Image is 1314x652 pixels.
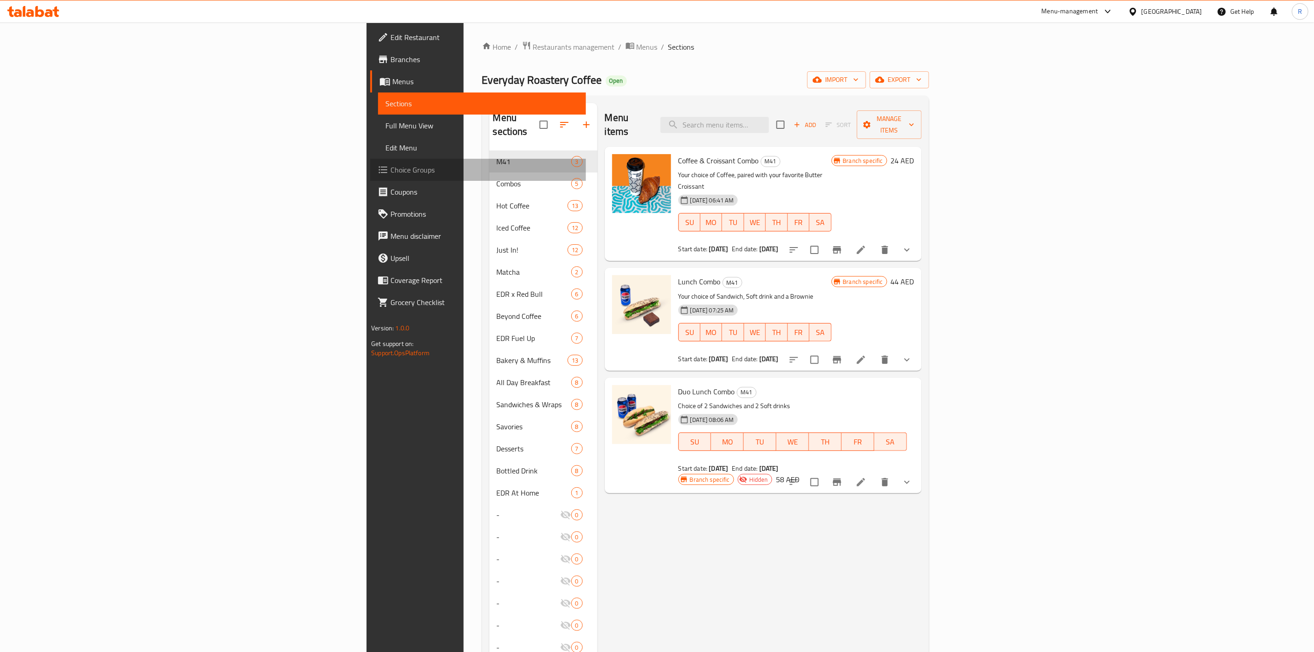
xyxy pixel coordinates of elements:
span: 12 [568,224,582,232]
div: Sandwiches & Wraps8 [489,393,597,415]
span: Select all sections [534,115,553,134]
span: Savories [497,421,571,432]
span: Edit Menu [385,142,579,153]
a: Grocery Checklist [370,291,586,313]
b: [DATE] [759,353,779,365]
button: FR [788,213,809,231]
b: [DATE] [709,462,728,474]
button: delete [874,239,896,261]
span: Combos [497,178,571,189]
span: M41 [723,277,742,288]
h6: 24 AED [891,154,914,167]
div: items [568,355,582,366]
span: Grocery Checklist [390,297,579,308]
a: Promotions [370,203,586,225]
span: R [1298,6,1302,17]
span: 5 [572,179,582,188]
span: Bottled Drink [497,465,571,476]
a: Menus [625,41,658,53]
div: items [568,222,582,233]
button: TU [744,433,776,451]
div: M41 [761,156,780,167]
span: MO [704,326,718,339]
span: 0 [572,621,582,630]
div: items [571,399,583,410]
a: Coverage Report [370,269,586,291]
a: Support.OpsPlatform [371,347,430,359]
span: Just In! [497,244,568,255]
div: Bottled Drink8 [489,460,597,482]
span: Branches [390,54,579,65]
span: 13 [568,356,582,365]
div: items [568,200,582,211]
svg: Inactive section [560,509,571,520]
nav: breadcrumb [482,41,929,53]
div: items [571,620,583,631]
div: Savories8 [489,415,597,438]
span: 2 [572,268,582,277]
div: Bakery & Muffins13 [489,349,597,371]
button: FR [788,323,809,341]
div: - [497,576,560,587]
button: WE [744,323,766,341]
div: -0 [489,614,597,636]
svg: Inactive section [560,576,571,587]
span: Desserts [497,443,571,454]
span: WE [748,326,762,339]
button: sort-choices [783,239,805,261]
a: Sections [378,92,586,115]
div: EDR x Red Bull [497,288,571,300]
p: Your choice of Sandwich, Soft drink and a Brownie [678,291,832,302]
svg: Inactive section [560,598,571,609]
div: items [571,598,583,609]
span: End date: [732,462,757,474]
span: TH [769,216,784,229]
button: MO [711,433,744,451]
span: [DATE] 06:41 AM [687,196,738,205]
span: FR [845,435,871,449]
button: SU [678,433,712,451]
span: SA [813,326,827,339]
span: MO [715,435,740,449]
span: Start date: [678,462,708,474]
div: items [571,178,583,189]
div: items [571,443,583,454]
span: export [877,74,922,86]
span: - [497,554,560,565]
button: SA [809,213,831,231]
span: Select to update [805,473,824,492]
button: TH [809,433,842,451]
span: 0 [572,643,582,652]
a: Full Menu View [378,115,586,137]
button: show more [896,349,918,371]
span: Start date: [678,353,708,365]
div: - [497,598,560,609]
span: Coffee & Croissant Combo [678,154,759,167]
span: 8 [572,400,582,409]
span: Duo Lunch Combo [678,385,735,398]
button: Manage items [857,110,921,139]
div: Just In!12 [489,239,597,261]
span: Select section first [820,118,857,132]
b: [DATE] [759,243,779,255]
span: Matcha [497,266,571,277]
p: Your choice of Coffee, paired with your favorite Butter Croissant [678,169,832,192]
div: Sandwiches & Wraps [497,399,571,410]
div: items [571,509,583,520]
span: 0 [572,555,582,564]
button: Branch-specific-item [826,239,848,261]
button: SA [874,433,907,451]
span: 0 [572,599,582,608]
p: Choice of 2 Sandwiches and 2 Soft drinks [678,400,907,412]
span: 12 [568,246,582,254]
span: M41 [761,156,780,167]
span: TU [747,435,773,449]
span: Get support on: [371,338,413,350]
a: Coupons [370,181,586,203]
